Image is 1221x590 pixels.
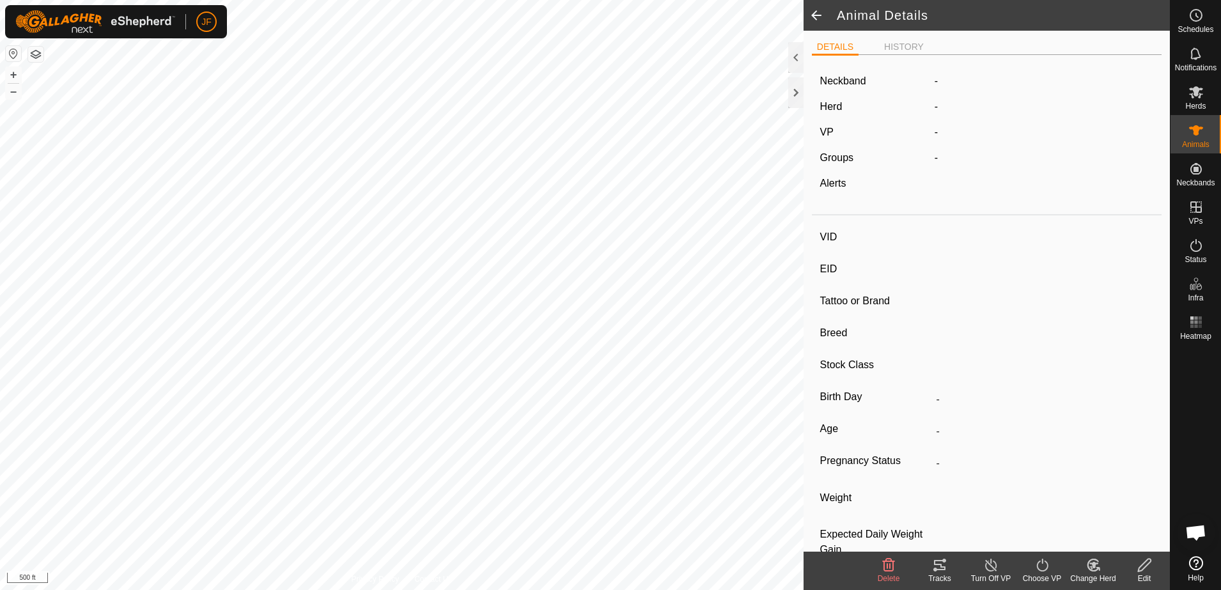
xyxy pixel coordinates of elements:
button: Reset Map [6,46,21,61]
span: VPs [1188,217,1202,225]
h2: Animal Details [837,8,1170,23]
span: Infra [1188,294,1203,302]
label: Stock Class [820,357,931,373]
a: Help [1170,551,1221,587]
label: Birth Day [820,389,931,405]
div: - [929,150,1159,166]
span: Neckbands [1176,179,1215,187]
span: JF [201,15,212,29]
label: Pregnancy Status [820,453,931,469]
label: Age [820,421,931,437]
label: Expected Daily Weight Gain [820,527,931,557]
label: Breed [820,325,931,341]
a: Open chat [1177,513,1215,552]
label: - [935,74,938,89]
label: Tattoo or Brand [820,293,931,309]
label: Neckband [820,74,866,89]
label: VID [820,229,931,245]
span: Schedules [1178,26,1213,33]
li: DETAILS [812,40,859,56]
label: Herd [820,101,843,112]
label: VP [820,127,834,137]
span: Notifications [1175,64,1217,72]
label: Groups [820,152,853,163]
a: Privacy Policy [351,573,399,585]
label: Weight [820,485,931,511]
div: Turn Off VP [965,573,1016,584]
div: Edit [1119,573,1170,584]
label: Alerts [820,178,846,189]
span: Delete [878,574,900,583]
div: Choose VP [1016,573,1068,584]
div: Tracks [914,573,965,584]
span: - [935,101,938,112]
span: Heatmap [1180,332,1211,340]
a: Contact Us [414,573,452,585]
button: Map Layers [28,47,43,62]
li: HISTORY [879,40,929,54]
button: – [6,84,21,99]
div: Change Herd [1068,573,1119,584]
app-display-virtual-paddock-transition: - [935,127,938,137]
label: EID [820,261,931,277]
span: Animals [1182,141,1209,148]
button: + [6,67,21,82]
img: Gallagher Logo [15,10,175,33]
span: Herds [1185,102,1206,110]
span: Help [1188,574,1204,582]
span: Status [1185,256,1206,263]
